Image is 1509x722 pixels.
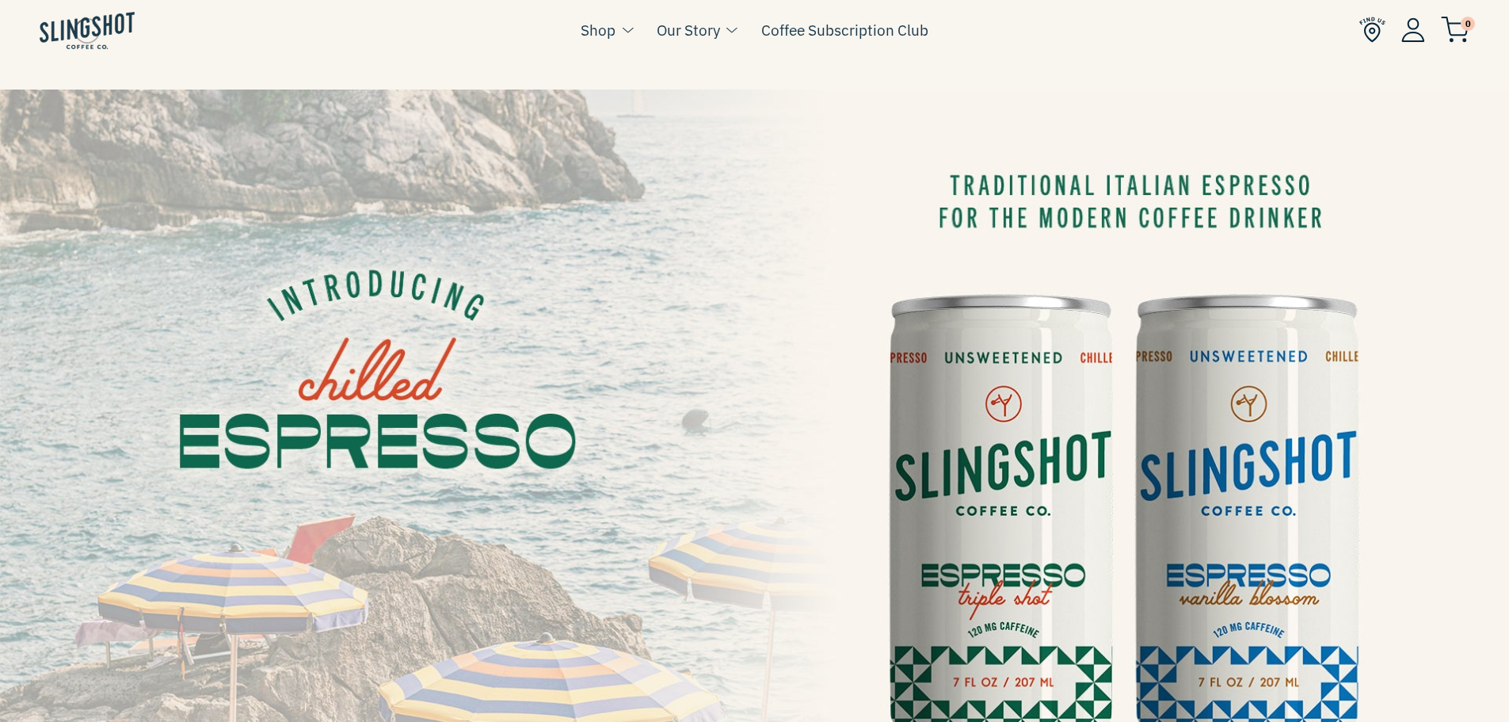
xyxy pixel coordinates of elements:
[1441,17,1469,43] img: cart
[1461,17,1475,31] span: 0
[657,18,720,42] a: Our Story
[581,18,615,42] a: Shop
[761,18,928,42] a: Coffee Subscription Club
[1401,17,1425,42] img: Account
[1441,21,1469,40] a: 0
[1359,17,1385,43] img: Find Us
